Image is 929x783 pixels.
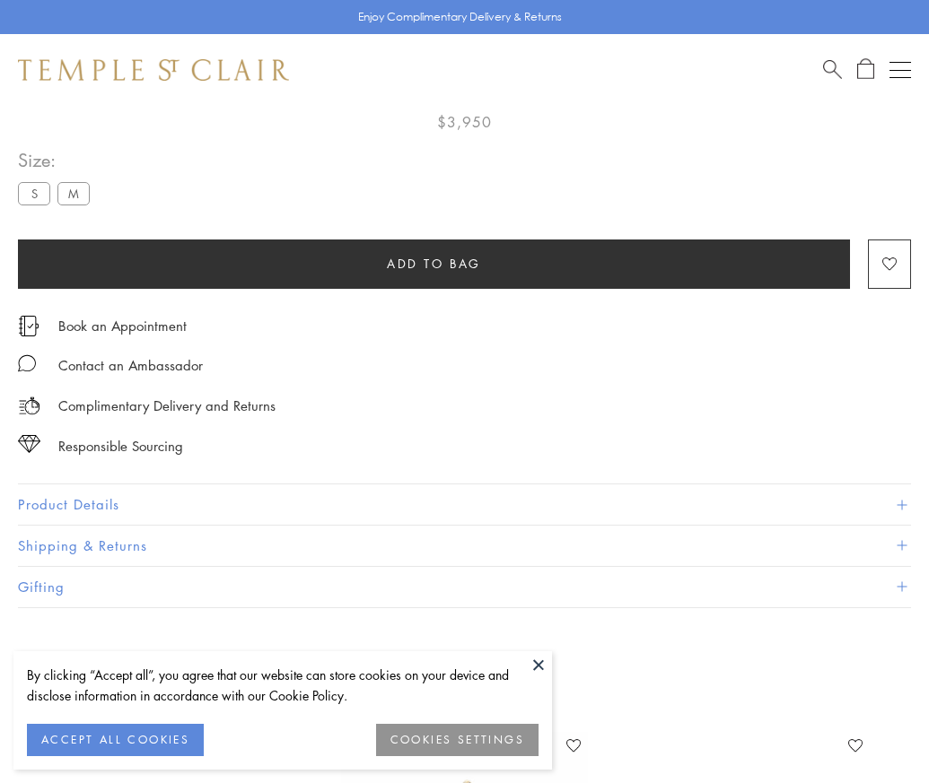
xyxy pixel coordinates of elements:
span: Add to bag [387,254,481,274]
div: Contact an Ambassador [58,354,203,377]
button: ACCEPT ALL COOKIES [27,724,204,756]
img: icon_sourcing.svg [18,435,40,453]
button: Shipping & Returns [18,526,911,566]
span: Size: [18,145,97,175]
img: MessageIcon-01_2.svg [18,354,36,372]
a: Book an Appointment [58,316,187,335]
button: Open navigation [890,59,911,81]
label: S [18,182,50,204]
img: Temple St. Clair [18,59,289,81]
img: icon_appointment.svg [18,316,39,336]
span: $3,950 [437,110,492,134]
button: Add to bag [18,239,850,289]
p: Enjoy Complimentary Delivery & Returns [358,8,562,26]
img: icon_delivery.svg [18,395,40,417]
div: Responsible Sourcing [58,435,183,457]
a: Open Shopping Bag [857,58,874,81]
button: Gifting [18,567,911,607]
button: Product Details [18,484,911,525]
a: Search [823,58,842,81]
div: By clicking “Accept all”, you agree that our website can store cookies on your device and disclos... [27,665,539,706]
button: COOKIES SETTINGS [376,724,539,756]
p: Complimentary Delivery and Returns [58,395,276,417]
label: M [57,182,90,204]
